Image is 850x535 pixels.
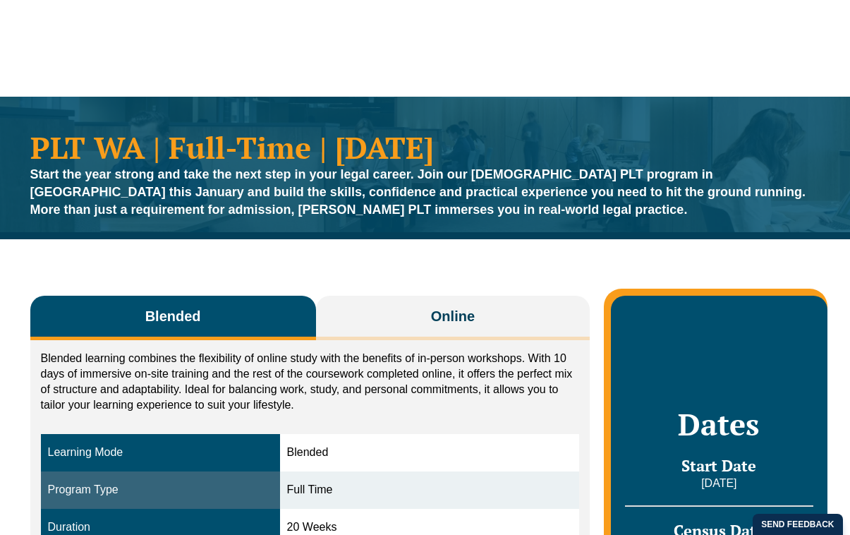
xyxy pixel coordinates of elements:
[41,351,580,413] p: Blended learning combines the flexibility of online study with the benefits of in-person workshop...
[625,476,813,491] p: [DATE]
[287,445,573,461] div: Blended
[625,407,813,442] h2: Dates
[48,482,273,498] div: Program Type
[145,306,201,326] span: Blended
[30,167,806,217] strong: Start the year strong and take the next step in your legal career. Join our [DEMOGRAPHIC_DATA] PL...
[30,132,820,162] h1: PLT WA | Full-Time | [DATE]
[681,455,756,476] span: Start Date
[287,482,573,498] div: Full Time
[48,445,273,461] div: Learning Mode
[431,306,475,326] span: Online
